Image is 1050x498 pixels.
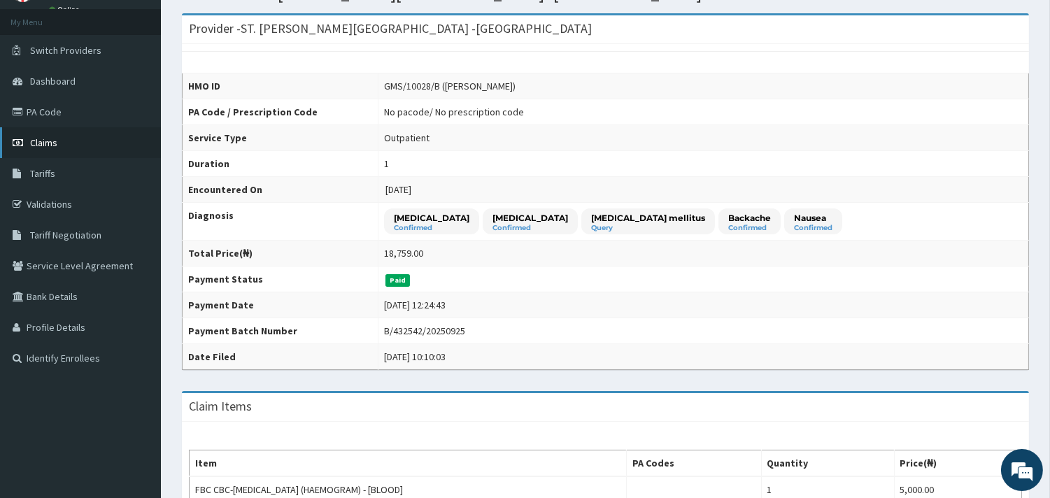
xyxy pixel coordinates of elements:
[728,225,771,232] small: Confirmed
[189,22,592,35] h3: Provider - ST. [PERSON_NAME][GEOGRAPHIC_DATA] -[GEOGRAPHIC_DATA]
[183,266,378,292] th: Payment Status
[183,292,378,318] th: Payment Date
[384,157,389,171] div: 1
[385,183,411,196] span: [DATE]
[794,225,832,232] small: Confirmed
[384,246,423,260] div: 18,759.00
[30,44,101,57] span: Switch Providers
[591,225,705,232] small: Query
[30,229,101,241] span: Tariff Negotiation
[728,212,771,224] p: Backache
[761,450,894,477] th: Quantity
[627,450,762,477] th: PA Codes
[183,177,378,203] th: Encountered On
[384,298,446,312] div: [DATE] 12:24:43
[183,241,378,266] th: Total Price(₦)
[384,324,465,338] div: B/432542/20250925
[183,151,378,177] th: Duration
[183,99,378,125] th: PA Code / Prescription Code
[591,212,705,224] p: [MEDICAL_DATA] mellitus
[30,75,76,87] span: Dashboard
[190,450,627,477] th: Item
[384,350,446,364] div: [DATE] 10:10:03
[384,131,430,145] div: Outpatient
[26,70,57,105] img: d_794563401_company_1708531726252_794563401
[183,344,378,370] th: Date Filed
[49,5,83,15] a: Online
[794,212,832,224] p: Nausea
[384,79,516,93] div: GMS/10028/B ([PERSON_NAME])
[183,318,378,344] th: Payment Batch Number
[7,341,267,390] textarea: Type your message and hit 'Enter'
[385,274,411,287] span: Paid
[384,105,524,119] div: No pacode / No prescription code
[492,212,568,224] p: [MEDICAL_DATA]
[183,125,378,151] th: Service Type
[394,212,469,224] p: [MEDICAL_DATA]
[894,450,1022,477] th: Price(₦)
[30,167,55,180] span: Tariffs
[394,225,469,232] small: Confirmed
[183,73,378,99] th: HMO ID
[189,400,252,413] h3: Claim Items
[183,203,378,241] th: Diagnosis
[73,78,235,97] div: Chat with us now
[229,7,263,41] div: Minimize live chat window
[492,225,568,232] small: Confirmed
[81,156,193,297] span: We're online!
[30,136,57,149] span: Claims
